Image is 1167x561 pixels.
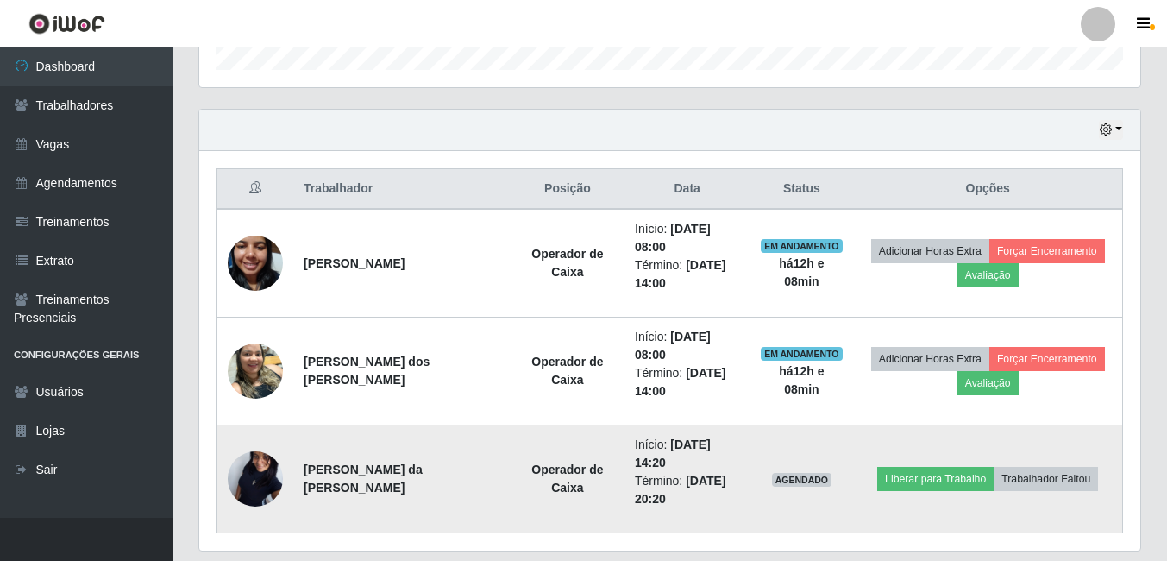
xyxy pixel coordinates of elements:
[635,472,739,508] li: Término:
[635,436,739,472] li: Início:
[957,263,1019,287] button: Avaliação
[957,371,1019,395] button: Avaliação
[779,256,824,288] strong: há 12 h e 08 min
[877,467,994,491] button: Liberar para Trabalho
[531,355,603,387] strong: Operador de Caixa
[750,169,853,210] th: Status
[293,169,511,210] th: Trabalhador
[761,347,843,361] span: EM ANDAMENTO
[228,418,283,540] img: 1742948591558.jpeg
[531,463,603,495] strong: Operador de Caixa
[635,330,711,362] time: [DATE] 08:00
[635,328,739,364] li: Início:
[228,214,283,312] img: 1735855062052.jpeg
[635,364,739,400] li: Término:
[989,239,1105,263] button: Forçar Encerramento
[635,220,739,256] li: Início:
[989,347,1105,371] button: Forçar Encerramento
[635,256,739,293] li: Término:
[304,256,405,270] strong: [PERSON_NAME]
[772,473,832,487] span: AGENDADO
[761,239,843,253] span: EM ANDAMENTO
[871,347,989,371] button: Adicionar Horas Extra
[624,169,750,210] th: Data
[635,438,711,470] time: [DATE] 14:20
[635,222,711,254] time: [DATE] 08:00
[304,463,423,495] strong: [PERSON_NAME] da [PERSON_NAME]
[228,334,283,407] img: 1745102593554.jpeg
[853,169,1122,210] th: Opções
[871,239,989,263] button: Adicionar Horas Extra
[28,13,105,35] img: CoreUI Logo
[994,467,1098,491] button: Trabalhador Faltou
[779,364,824,396] strong: há 12 h e 08 min
[511,169,624,210] th: Posição
[531,247,603,279] strong: Operador de Caixa
[304,355,430,387] strong: [PERSON_NAME] dos [PERSON_NAME]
